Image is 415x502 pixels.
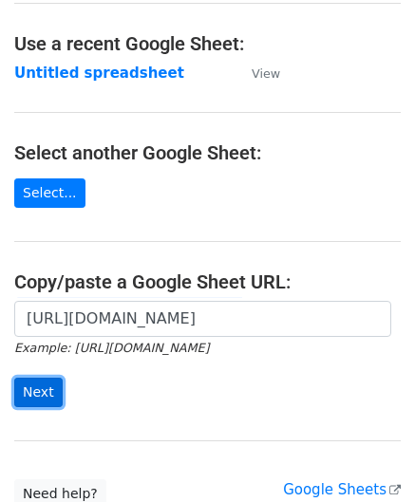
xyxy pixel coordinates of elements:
[233,65,280,82] a: View
[14,32,401,55] h4: Use a recent Google Sheet:
[14,178,85,208] a: Select...
[14,65,184,82] a: Untitled spreadsheet
[14,378,63,407] input: Next
[14,301,391,337] input: Paste your Google Sheet URL here
[14,270,401,293] h4: Copy/paste a Google Sheet URL:
[14,341,209,355] small: Example: [URL][DOMAIN_NAME]
[252,66,280,81] small: View
[14,141,401,164] h4: Select another Google Sheet:
[283,481,401,498] a: Google Sheets
[320,411,415,502] iframe: Chat Widget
